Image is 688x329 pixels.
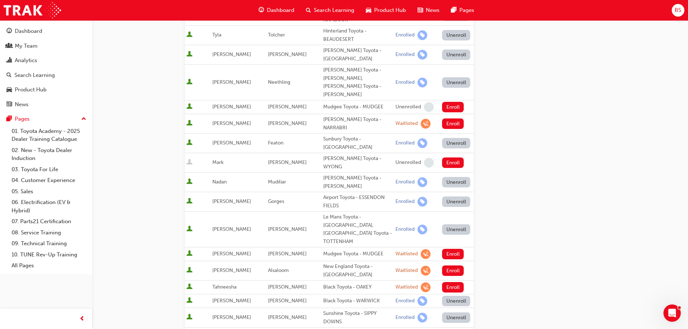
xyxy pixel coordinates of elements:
a: 10. TUNE Rev-Up Training [9,249,89,260]
div: Enrolled [395,226,415,233]
div: Hinterland Toyota - BEAUDESERT [323,27,393,43]
span: learningRecordVerb_WAITLIST-icon [421,266,430,276]
a: Product Hub [3,83,89,96]
button: Pages [3,112,89,126]
span: chart-icon [7,57,12,64]
span: [PERSON_NAME] [212,51,251,57]
span: User is active [186,178,192,186]
span: User is active [186,314,192,321]
span: guage-icon [259,6,264,15]
span: learningRecordVerb_ENROLL-icon [417,313,427,322]
span: User is active [186,103,192,111]
span: News [426,6,440,14]
span: [PERSON_NAME] [212,226,251,232]
span: User is inactive [186,159,192,166]
span: BS [675,6,681,14]
span: learningRecordVerb_ENROLL-icon [417,225,427,234]
span: [PERSON_NAME] [212,314,251,320]
div: Analytics [15,56,37,65]
a: News [3,98,89,111]
span: [PERSON_NAME] [212,251,251,257]
span: search-icon [306,6,311,15]
a: guage-iconDashboard [253,3,300,18]
span: User is active [186,297,192,304]
a: car-iconProduct Hub [360,3,412,18]
button: Unenroll [442,138,470,148]
span: learningRecordVerb_ENROLL-icon [417,50,427,60]
span: [PERSON_NAME] [212,267,251,273]
div: New England Toyota - [GEOGRAPHIC_DATA] [323,263,393,279]
a: 02. New - Toyota Dealer Induction [9,145,89,164]
span: car-icon [366,6,371,15]
span: people-icon [7,43,12,49]
span: [PERSON_NAME] [268,298,307,304]
span: pages-icon [7,116,12,122]
button: Enroll [442,249,464,259]
span: [PERSON_NAME] [212,140,251,146]
span: Tyla [212,32,221,38]
span: User is active [186,198,192,205]
div: Waitlisted [395,267,418,274]
span: [PERSON_NAME] [268,120,307,126]
a: All Pages [9,260,89,271]
div: Black Toyota - WARWICK [323,297,393,305]
div: [PERSON_NAME] Toyota - [GEOGRAPHIC_DATA] [323,47,393,63]
a: 03. Toyota For Life [9,164,89,175]
span: [PERSON_NAME] [268,251,307,257]
span: Dashboard [267,6,294,14]
a: Analytics [3,54,89,67]
span: [PERSON_NAME] [268,284,307,290]
div: Enrolled [395,298,415,304]
span: news-icon [417,6,423,15]
a: 07. Parts21 Certification [9,216,89,227]
span: learningRecordVerb_ENROLL-icon [417,296,427,306]
div: News [15,100,29,109]
a: 06. Electrification (EV & Hybrid) [9,197,89,216]
span: [PERSON_NAME] [212,120,251,126]
span: learningRecordVerb_NONE-icon [424,158,434,168]
a: 09. Technical Training [9,238,89,249]
span: [PERSON_NAME] [212,104,251,110]
span: [PERSON_NAME] [268,314,307,320]
div: Mudgee Toyota - MUDGEE [323,103,393,111]
div: Dashboard [15,27,42,35]
a: news-iconNews [412,3,445,18]
span: learningRecordVerb_ENROLL-icon [417,78,427,87]
span: car-icon [7,87,12,93]
span: User is active [186,139,192,147]
div: Enrolled [395,79,415,86]
span: User is active [186,267,192,274]
span: Gorges [268,198,284,204]
span: [PERSON_NAME] [268,104,307,110]
span: [PERSON_NAME] [268,51,307,57]
span: search-icon [7,72,12,79]
div: Le Mans Toyota - [GEOGRAPHIC_DATA], [GEOGRAPHIC_DATA] Toyota - TOTTENHAM [323,213,393,246]
span: Product Hub [374,6,406,14]
span: learningRecordVerb_WAITLIST-icon [421,249,430,259]
div: Unenrolled [395,104,421,111]
a: 08. Service Training [9,227,89,238]
div: Enrolled [395,51,415,58]
button: Enroll [442,102,464,112]
span: User is active [186,250,192,257]
img: Trak [4,2,61,18]
a: My Team [3,39,89,53]
button: Enroll [442,118,464,129]
div: Waitlisted [395,251,418,257]
span: learningRecordVerb_ENROLL-icon [417,197,427,207]
div: Sunbury Toyota - [GEOGRAPHIC_DATA] [323,135,393,151]
div: Product Hub [15,86,47,94]
div: Waitlisted [395,284,418,291]
span: learningRecordVerb_NONE-icon [424,102,434,112]
div: Mudgee Toyota - MUDGEE [323,250,393,258]
span: Pages [459,6,474,14]
span: guage-icon [7,28,12,35]
button: DashboardMy TeamAnalyticsSearch LearningProduct HubNews [3,23,89,112]
span: User is active [186,31,192,39]
span: learningRecordVerb_ENROLL-icon [417,177,427,187]
a: 01. Toyota Academy - 2025 Dealer Training Catalogue [9,126,89,145]
span: Mark [212,159,224,165]
span: Alsaloom [268,267,289,273]
span: Featon [268,140,284,146]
